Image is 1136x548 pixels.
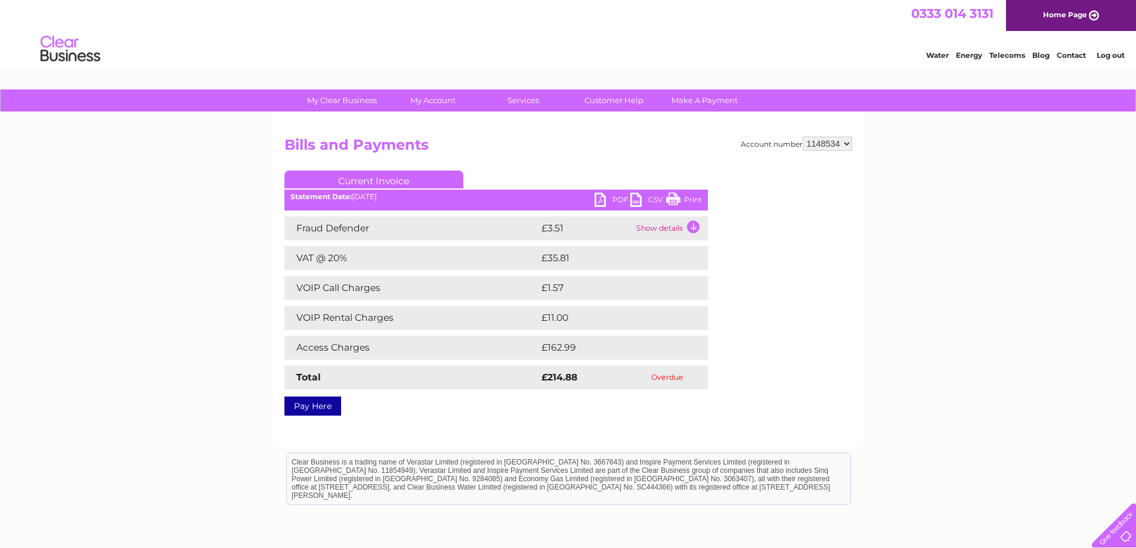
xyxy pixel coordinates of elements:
div: Clear Business is a trading name of Verastar Limited (registered in [GEOGRAPHIC_DATA] No. 3667643... [287,7,850,58]
strong: Total [296,371,321,383]
td: VAT @ 20% [284,246,538,270]
td: £11.00 [538,306,682,330]
a: Services [474,89,572,112]
a: Contact [1057,51,1086,60]
td: VOIP Rental Charges [284,306,538,330]
a: CSV [630,193,666,210]
a: Water [926,51,949,60]
a: 0333 014 3131 [911,6,993,21]
a: Telecoms [989,51,1025,60]
b: Statement Date: [290,192,352,201]
td: £1.57 [538,276,678,300]
td: £162.99 [538,336,686,360]
td: £35.81 [538,246,683,270]
a: Make A Payment [655,89,754,112]
a: Current Invoice [284,171,463,188]
div: [DATE] [284,193,708,201]
a: Customer Help [565,89,663,112]
td: Show details [633,216,708,240]
td: Access Charges [284,336,538,360]
a: Energy [956,51,982,60]
td: VOIP Call Charges [284,276,538,300]
a: Pay Here [284,397,341,416]
a: My Account [383,89,482,112]
a: Blog [1032,51,1050,60]
td: Overdue [627,366,708,389]
td: Fraud Defender [284,216,538,240]
div: Account number [741,137,852,151]
h2: Bills and Payments [284,137,852,159]
a: My Clear Business [293,89,391,112]
a: Print [666,193,702,210]
strong: £214.88 [541,371,577,383]
td: £3.51 [538,216,633,240]
a: PDF [595,193,630,210]
a: Log out [1097,51,1125,60]
img: logo.png [40,31,101,67]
